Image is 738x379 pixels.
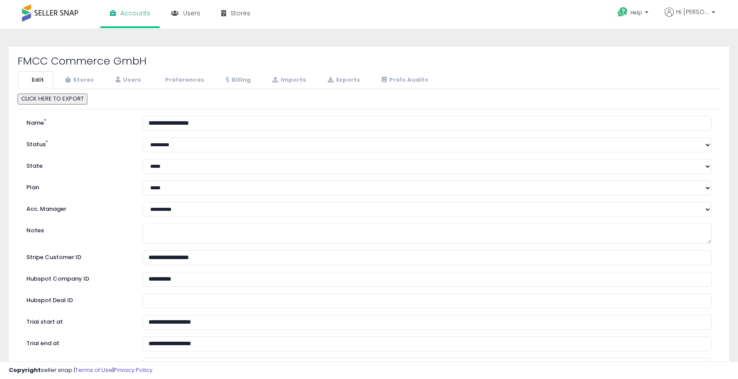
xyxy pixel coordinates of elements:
span: Users [183,9,200,18]
label: Plan [20,180,136,192]
a: Preferences [151,71,213,89]
a: Stores [54,71,103,89]
span: Hi [PERSON_NAME] [676,7,709,16]
label: Hubspot Company ID [20,272,136,283]
label: Notes [20,224,136,235]
h2: FMCC Commerce GmbH [18,55,720,67]
a: Exports [316,71,369,89]
label: State [20,159,136,170]
label: Name [20,116,136,127]
a: Prefs Audits [370,71,438,89]
a: Hi [PERSON_NAME] [665,7,715,27]
strong: Copyright [9,366,41,374]
a: Billing [214,71,260,89]
label: Stripe Customer ID [20,250,136,262]
label: Status [20,137,136,149]
label: Hubspot Deal ID [20,293,136,305]
button: CLICK HERE TO EXPORT [18,94,87,105]
label: Trial start at [20,315,136,326]
a: Edit [18,71,53,89]
a: Privacy Policy [114,366,152,374]
label: Acc. Manager [20,202,136,213]
label: Trial end at [20,336,136,348]
span: Stores [231,9,250,18]
i: Get Help [617,7,628,18]
a: Users [104,71,150,89]
span: Help [630,9,642,16]
div: seller snap | | [9,366,152,375]
a: Terms of Use [75,366,112,374]
label: Accelerator ends at [20,358,136,369]
a: Imports [261,71,315,89]
span: Accounts [120,9,150,18]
